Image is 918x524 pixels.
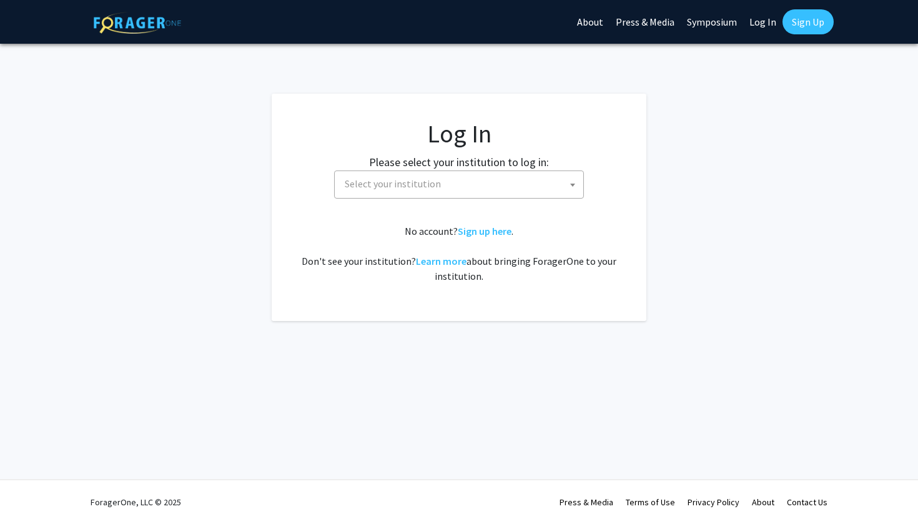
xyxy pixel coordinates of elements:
[297,119,621,149] h1: Log In
[560,497,613,508] a: Press & Media
[787,497,827,508] a: Contact Us
[345,177,441,190] span: Select your institution
[752,497,774,508] a: About
[94,12,181,34] img: ForagerOne Logo
[91,480,181,524] div: ForagerOne, LLC © 2025
[626,497,675,508] a: Terms of Use
[416,255,466,267] a: Learn more about bringing ForagerOne to your institution
[334,171,584,199] span: Select your institution
[782,9,834,34] a: Sign Up
[369,154,549,171] label: Please select your institution to log in:
[297,224,621,284] div: No account? . Don't see your institution? about bringing ForagerOne to your institution.
[458,225,511,237] a: Sign up here
[340,171,583,197] span: Select your institution
[688,497,739,508] a: Privacy Policy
